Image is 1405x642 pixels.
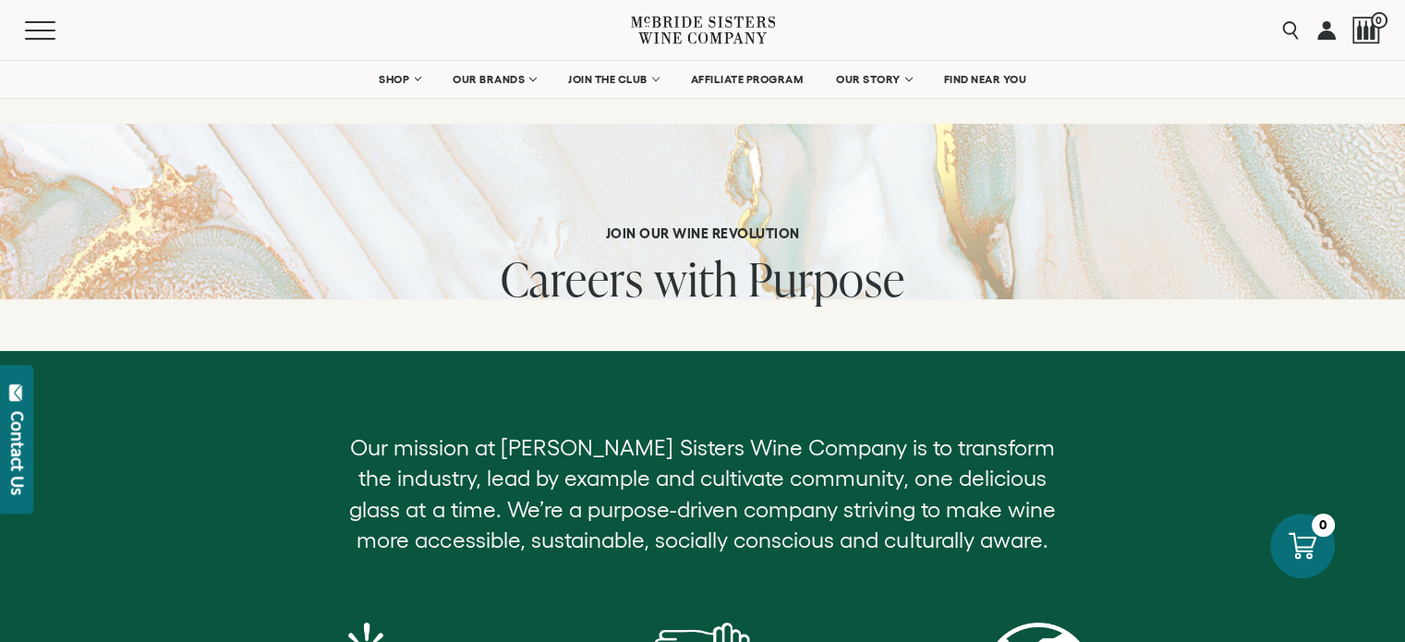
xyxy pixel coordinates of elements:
a: JOIN THE CLUB [556,61,670,98]
span: FIND NEAR YOU [944,73,1027,86]
a: OUR BRANDS [441,61,547,98]
h6: Join our Wine Revolution [501,225,905,242]
span: JOIN THE CLUB [568,73,648,86]
span: 0 [1371,12,1387,29]
a: SHOP [367,61,431,98]
button: Mobile Menu Trigger [25,21,91,40]
div: 0 [1312,514,1335,537]
p: Our mission at [PERSON_NAME] Sisters Wine Company is to transform the industry, lead by example a... [334,432,1070,556]
div: Contact Us [8,411,27,495]
span: with [654,247,738,310]
span: SHOP [379,73,410,86]
span: OUR BRANDS [453,73,525,86]
a: AFFILIATE PROGRAM [679,61,816,98]
span: Purpose [748,247,905,310]
a: OUR STORY [824,61,923,98]
span: AFFILIATE PROGRAM [691,73,804,86]
a: FIND NEAR YOU [932,61,1039,98]
span: OUR STORY [836,73,901,86]
span: Careers [501,247,644,310]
